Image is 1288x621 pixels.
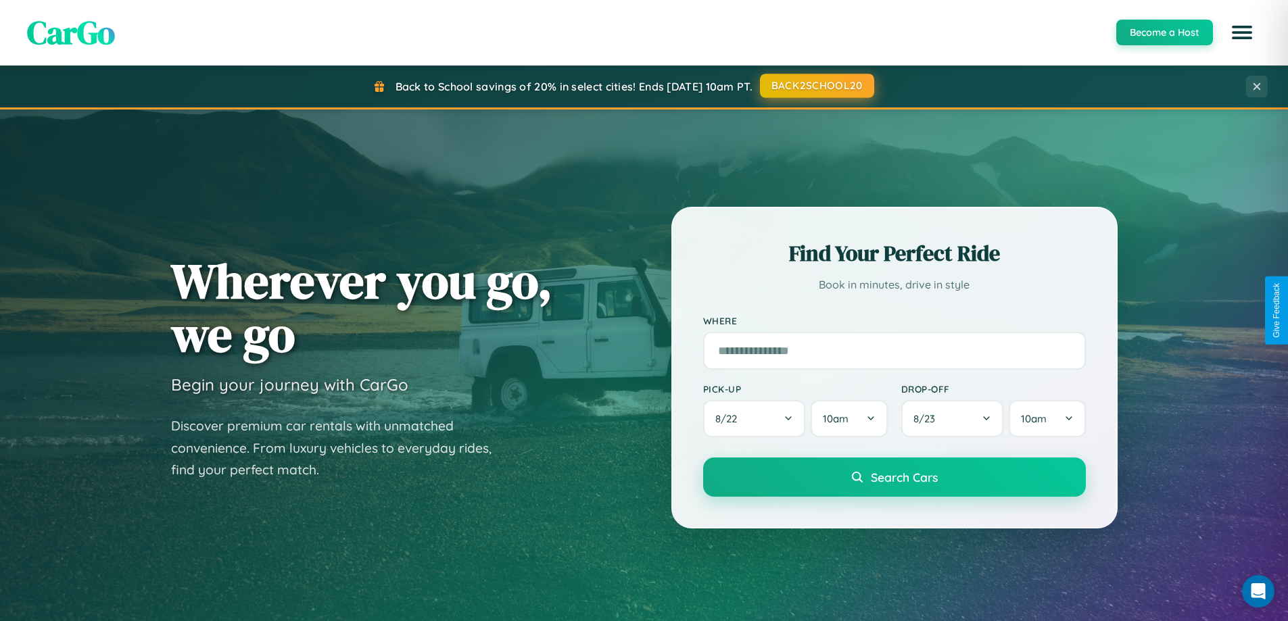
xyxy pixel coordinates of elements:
[703,383,888,395] label: Pick-up
[703,275,1086,295] p: Book in minutes, drive in style
[715,412,744,425] span: 8 / 22
[871,470,938,485] span: Search Cars
[703,315,1086,326] label: Where
[703,239,1086,268] h2: Find Your Perfect Ride
[171,374,408,395] h3: Begin your journey with CarGo
[1272,283,1281,338] div: Give Feedback
[913,412,942,425] span: 8 / 23
[901,400,1004,437] button: 8/23
[901,383,1086,395] label: Drop-off
[171,254,552,361] h1: Wherever you go, we go
[396,80,753,93] span: Back to School savings of 20% in select cities! Ends [DATE] 10am PT.
[703,457,1086,497] button: Search Cars
[703,400,806,437] button: 8/22
[823,412,849,425] span: 10am
[1223,14,1261,51] button: Open menu
[811,400,887,437] button: 10am
[760,74,874,98] button: BACK2SCHOOL20
[1116,20,1213,45] button: Become a Host
[171,415,509,481] p: Discover premium car rentals with unmatched convenience. From luxury vehicles to everyday rides, ...
[1242,575,1274,607] div: Open Intercom Messenger
[1009,400,1085,437] button: 10am
[27,10,115,55] span: CarGo
[1021,412,1047,425] span: 10am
